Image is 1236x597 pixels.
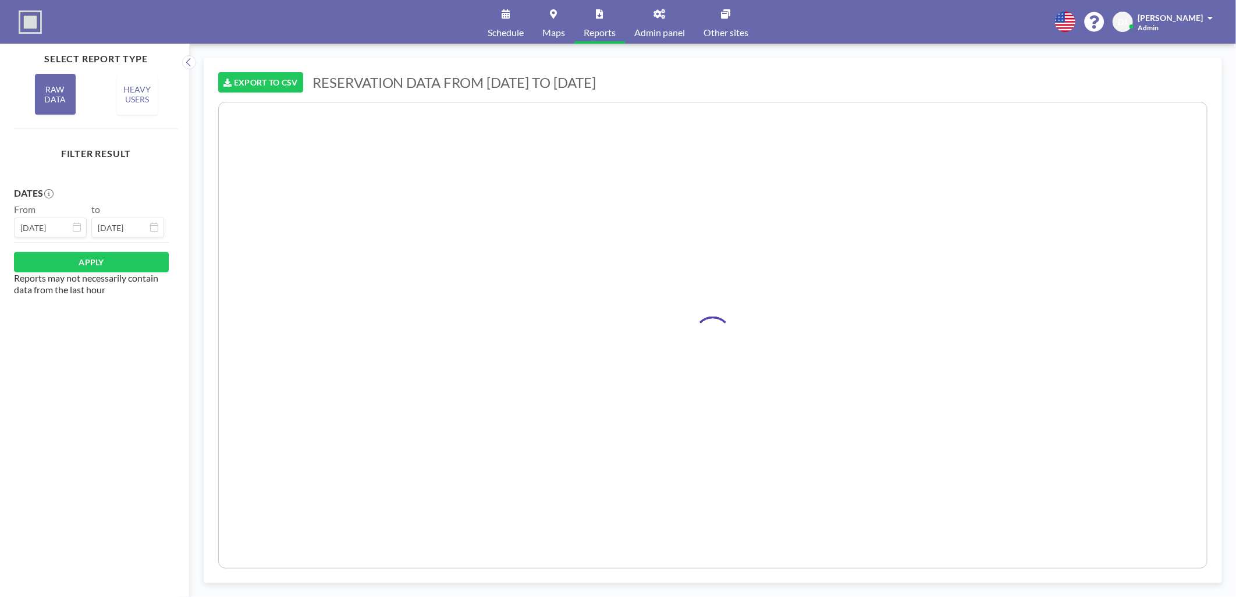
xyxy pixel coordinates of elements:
[704,28,748,37] span: Other sites
[542,28,565,37] span: Maps
[14,148,178,159] h4: FILTER RESULT
[117,74,158,115] div: HEAVY USERS
[584,28,616,37] span: Reports
[312,74,596,91] span: RESERVATION DATA FROM [DATE] TO [DATE]
[14,53,178,65] h4: SELECT REPORT TYPE
[79,257,104,267] span: APPLY
[14,204,35,215] label: From
[488,28,524,37] span: Schedule
[218,72,303,93] button: EXPORT TO CSV
[1118,17,1128,27] span: DJ
[14,187,43,199] h4: DATES
[234,77,298,87] span: EXPORT TO CSV
[1138,13,1203,23] span: [PERSON_NAME]
[91,204,100,215] label: to
[634,28,685,37] span: Admin panel
[14,252,169,272] button: APPLY
[1138,23,1159,32] span: Admin
[19,10,42,34] img: organization-logo
[14,272,169,296] p: Reports may not necessarily contain data from the last hour
[35,74,76,115] div: RAW DATA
